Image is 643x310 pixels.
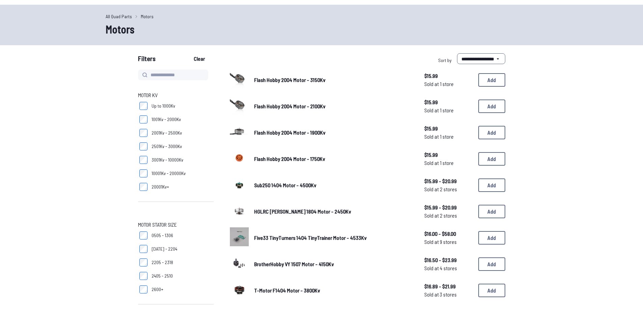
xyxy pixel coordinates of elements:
input: 20001Kv+ [139,183,148,191]
img: image [230,280,249,299]
a: Flash Hobby 2004 Motor - 1900Kv [254,129,413,137]
a: image [230,148,249,169]
input: 1001Kv - 2000Kv [139,115,148,123]
a: Flash Hobby 2004 Motor - 3150Kv [254,76,413,84]
a: Flash Hobby 2004 Motor - 2100Kv [254,102,413,110]
span: Sold at 4 stores [424,264,473,272]
span: $16.00 - $58.00 [424,230,473,238]
button: Add [478,284,505,297]
button: Add [478,152,505,166]
span: BrotherHobby VY 1507 Motor - 4150Kv [254,261,334,267]
a: Five33 TinyTurners 1404 TinyTrainer Motor - 4533Kv [254,234,413,242]
span: 20001Kv+ [152,184,169,190]
input: 2501Kv - 3000Kv [139,142,148,150]
button: Add [478,205,505,218]
button: Add [478,100,505,113]
span: [DATE] - 2204 [152,246,177,252]
span: T-Motor F1404 Motor - 3800Kv [254,287,320,293]
img: image [230,227,249,246]
a: image [230,175,249,196]
a: image [230,254,249,275]
img: image [230,122,249,141]
span: Motor Stator Size [138,221,177,229]
span: Sold at 9 stores [424,238,473,246]
span: $15.99 - $20.99 [424,203,473,212]
span: Sold at 1 store [424,106,473,114]
span: Sold at 1 store [424,133,473,141]
span: $15.99 [424,151,473,159]
input: 2001Kv - 2500Kv [139,129,148,137]
span: $16.50 - $23.99 [424,256,473,264]
a: Flash Hobby 2004 Motor - 1750Kv [254,155,413,163]
button: Add [478,231,505,245]
span: $16.89 - $21.99 [424,282,473,290]
img: image [230,254,249,273]
span: $15.99 [424,72,473,80]
span: Flash Hobby 2004 Motor - 3150Kv [254,77,325,83]
select: Sort by [457,53,505,64]
span: Sort by [438,57,452,63]
a: image [230,69,249,90]
a: image [230,122,249,143]
span: 2405 - 2510 [152,273,173,279]
a: T-Motor F1404 Motor - 3800Kv [254,286,413,294]
button: Add [478,178,505,192]
a: Sub250 1404 Motor - 4500Kv [254,181,413,189]
a: image [230,96,249,117]
button: Add [478,73,505,87]
span: Sold at 1 store [424,80,473,88]
span: $15.99 [424,98,473,106]
span: Five33 TinyTurners 1404 TinyTrainer Motor - 4533Kv [254,234,367,241]
button: Add [478,257,505,271]
a: image [230,280,249,301]
span: 2001Kv - 2500Kv [152,130,182,136]
span: 1001Kv - 2000Kv [152,116,181,123]
button: Clear [188,53,211,64]
img: image [230,175,249,194]
span: Filters [138,53,156,67]
img: image [230,96,249,115]
input: 2405 - 2510 [139,272,148,280]
img: image [230,69,249,88]
span: 3001Kv - 10000Kv [152,157,183,163]
input: 0505 - 1306 [139,231,148,239]
span: Sold at 2 stores [424,212,473,220]
img: image [230,201,249,220]
span: 0505 - 1306 [152,232,173,239]
span: 10001Kv - 20000Kv [152,170,186,177]
span: Up to 1000Kv [152,103,175,109]
span: Sold at 2 stores [424,185,473,193]
h1: Motors [106,21,538,37]
a: BrotherHobby VY 1507 Motor - 4150Kv [254,260,413,268]
span: 2205 - 2318 [152,259,173,266]
span: $15.99 [424,124,473,133]
input: 2205 - 2318 [139,258,148,266]
a: image [230,227,249,248]
input: 10001Kv - 20000Kv [139,169,148,177]
span: Motor KV [138,91,158,99]
span: 2600+ [152,286,163,293]
span: $15.99 - $20.99 [424,177,473,185]
span: Flash Hobby 2004 Motor - 1900Kv [254,129,325,136]
span: Flash Hobby 2004 Motor - 1750Kv [254,156,325,162]
span: Flash Hobby 2004 Motor - 2100Kv [254,103,325,109]
span: HGLRC [PERSON_NAME] 1804 Motor - 2450Kv [254,208,351,215]
a: HGLRC [PERSON_NAME] 1804 Motor - 2450Kv [254,207,413,216]
input: 2600+ [139,285,148,293]
span: Sub250 1404 Motor - 4500Kv [254,182,316,188]
a: image [230,201,249,222]
a: All Quad Parts [106,13,132,20]
a: Motors [141,13,154,20]
input: 3001Kv - 10000Kv [139,156,148,164]
span: 2501Kv - 3000Kv [152,143,182,150]
span: Sold at 3 stores [424,290,473,299]
span: Sold at 1 store [424,159,473,167]
input: Up to 1000Kv [139,102,148,110]
input: [DATE] - 2204 [139,245,148,253]
img: image [230,148,249,167]
button: Add [478,126,505,139]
